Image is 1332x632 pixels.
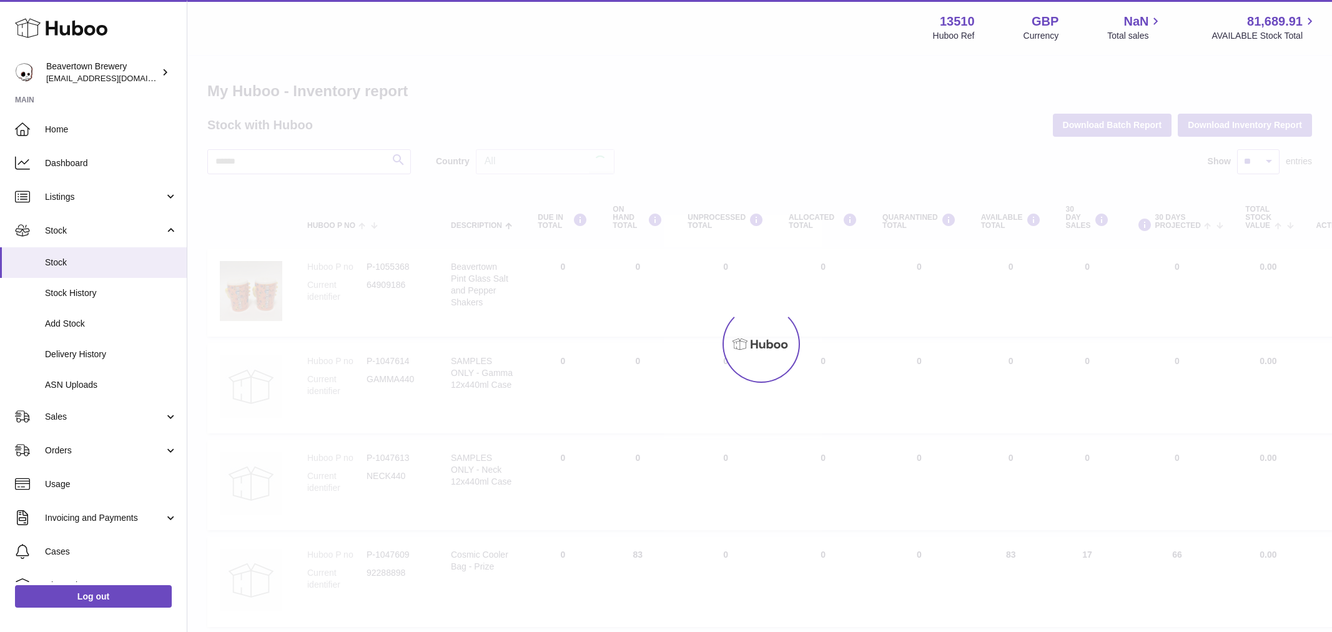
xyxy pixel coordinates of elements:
[45,478,177,490] span: Usage
[45,580,177,591] span: Channels
[15,585,172,608] a: Log out
[45,318,177,330] span: Add Stock
[1032,13,1058,30] strong: GBP
[45,411,164,423] span: Sales
[1247,13,1303,30] span: 81,689.91
[45,287,177,299] span: Stock History
[1107,13,1163,42] a: NaN Total sales
[940,13,975,30] strong: 13510
[15,63,34,82] img: aoife@beavertownbrewery.co.uk
[45,257,177,269] span: Stock
[45,379,177,391] span: ASN Uploads
[46,73,184,83] span: [EMAIL_ADDRESS][DOMAIN_NAME]
[1123,13,1148,30] span: NaN
[45,191,164,203] span: Listings
[1024,30,1059,42] div: Currency
[45,157,177,169] span: Dashboard
[45,546,177,558] span: Cases
[45,445,164,457] span: Orders
[1211,30,1317,42] span: AVAILABLE Stock Total
[1107,30,1163,42] span: Total sales
[45,512,164,524] span: Invoicing and Payments
[46,61,159,84] div: Beavertown Brewery
[933,30,975,42] div: Huboo Ref
[45,225,164,237] span: Stock
[1211,13,1317,42] a: 81,689.91 AVAILABLE Stock Total
[45,348,177,360] span: Delivery History
[45,124,177,136] span: Home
